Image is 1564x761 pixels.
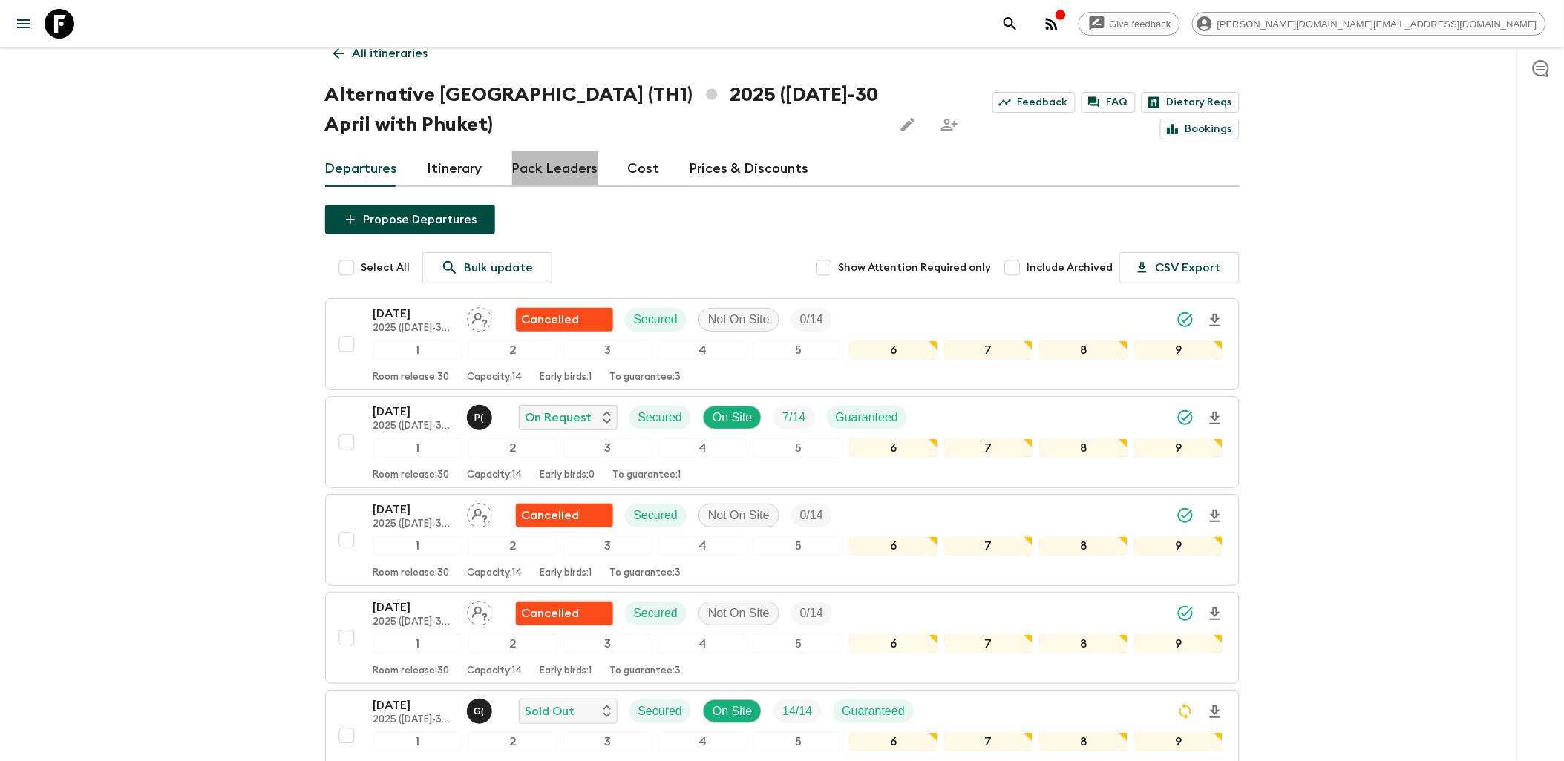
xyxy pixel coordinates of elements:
div: Secured [625,602,687,625]
p: Room release: 30 [373,470,450,481]
p: [DATE] [373,599,455,616]
div: 2 [468,732,557,751]
div: 9 [1134,634,1223,653]
p: 7 / 14 [782,409,805,426]
p: Guaranteed [842,702,906,720]
button: [DATE]2025 ([DATE]-30 April with Phuket)Assign pack leaderFlash Pack cancellationSecuredNot On Si... [325,494,1240,586]
a: All itineraries [325,39,436,68]
div: 1 [373,340,462,360]
p: Early birds: 1 [540,372,592,383]
div: 1 [373,438,462,458]
svg: Download Onboarding [1206,409,1224,427]
p: To guarantee: 3 [610,665,681,677]
p: Bulk update [465,259,534,277]
div: 5 [753,340,842,360]
div: 3 [563,438,652,458]
button: [DATE]2025 ([DATE]-30 April with Phuket)Assign pack leaderFlash Pack cancellationSecuredNot On Si... [325,592,1240,684]
div: 2 [468,634,557,653]
span: Assign pack leader [467,605,492,617]
p: Capacity: 14 [468,470,523,481]
div: 6 [849,634,938,653]
p: Room release: 30 [373,567,450,579]
span: Assign pack leader [467,312,492,323]
div: 5 [753,536,842,556]
div: Secured [629,406,692,429]
p: On Request [526,409,592,426]
p: Not On Site [708,311,770,329]
svg: Synced Successfully [1177,311,1194,329]
p: Cancelled [522,604,580,622]
span: Gong (Anon) Ratanaphaisal [467,703,495,715]
svg: Download Onboarding [1206,312,1224,329]
button: [DATE]2025 ([DATE]-30 April with Phuket)Assign pack leaderFlash Pack cancellationSecuredNot On Si... [325,298,1240,390]
div: Trip Fill [791,504,832,527]
a: FAQ [1082,92,1136,113]
div: 7 [944,536,1033,556]
div: 4 [658,536,747,556]
p: P ( [474,412,484,424]
div: [PERSON_NAME][DOMAIN_NAME][EMAIL_ADDRESS][DOMAIN_NAME] [1192,12,1546,36]
h1: Alternative [GEOGRAPHIC_DATA] (TH1) 2025 ([DATE]-30 April with Phuket) [325,80,882,139]
div: 5 [753,438,842,458]
p: 0 / 14 [800,604,823,622]
svg: Synced Successfully [1177,604,1194,622]
p: 2025 ([DATE]-30 April with Phuket) [373,714,455,726]
div: 7 [944,438,1033,458]
p: On Site [713,702,752,720]
div: Trip Fill [773,406,814,429]
span: Show Attention Required only [839,260,992,275]
svg: Download Onboarding [1206,703,1224,721]
a: Bulk update [422,252,552,283]
div: 4 [658,340,747,360]
div: Trip Fill [773,699,821,723]
div: Flash Pack cancellation [516,308,613,332]
div: 2 [468,438,557,458]
button: search adventures [995,9,1025,39]
a: Feedback [992,92,1076,113]
p: Secured [634,507,678,524]
span: Assign pack leader [467,507,492,519]
p: 2025 ([DATE]-30 April with Phuket) [373,616,455,628]
p: Capacity: 14 [468,665,523,677]
div: 7 [944,732,1033,751]
div: Not On Site [698,504,779,527]
p: [DATE] [373,403,455,421]
div: 7 [944,634,1033,653]
p: Secured [634,311,678,329]
p: Guaranteed [836,409,899,426]
svg: Synced Successfully [1177,409,1194,426]
div: 9 [1134,536,1223,556]
p: 2025 ([DATE]-30 April with Phuket) [373,421,455,432]
p: 2025 ([DATE]-30 April with Phuket) [373,323,455,335]
div: 9 [1134,438,1223,458]
p: Early birds: 1 [540,567,592,579]
a: Cost [628,151,660,187]
button: CSV Export [1119,252,1240,283]
p: 0 / 14 [800,311,823,329]
div: 9 [1134,340,1223,360]
a: Departures [325,151,398,187]
div: 7 [944,340,1033,360]
div: 3 [563,732,652,751]
p: To guarantee: 3 [610,372,681,383]
p: Not On Site [708,604,770,622]
p: To guarantee: 1 [613,470,681,481]
div: 6 [849,340,938,360]
a: Dietary Reqs [1142,92,1240,113]
p: Early birds: 0 [540,470,595,481]
p: Room release: 30 [373,665,450,677]
div: 8 [1039,536,1128,556]
p: Secured [634,604,678,622]
button: Propose Departures [325,205,495,234]
svg: Download Onboarding [1206,605,1224,623]
div: 4 [658,634,747,653]
span: Share this itinerary [935,110,964,139]
p: 14 / 14 [782,702,812,720]
div: 2 [468,536,557,556]
div: Secured [629,699,692,723]
div: 4 [658,438,747,458]
p: To guarantee: 3 [610,567,681,579]
svg: Sync Required - Changes detected [1177,702,1194,720]
p: G ( [474,705,485,717]
p: All itineraries [353,45,428,62]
